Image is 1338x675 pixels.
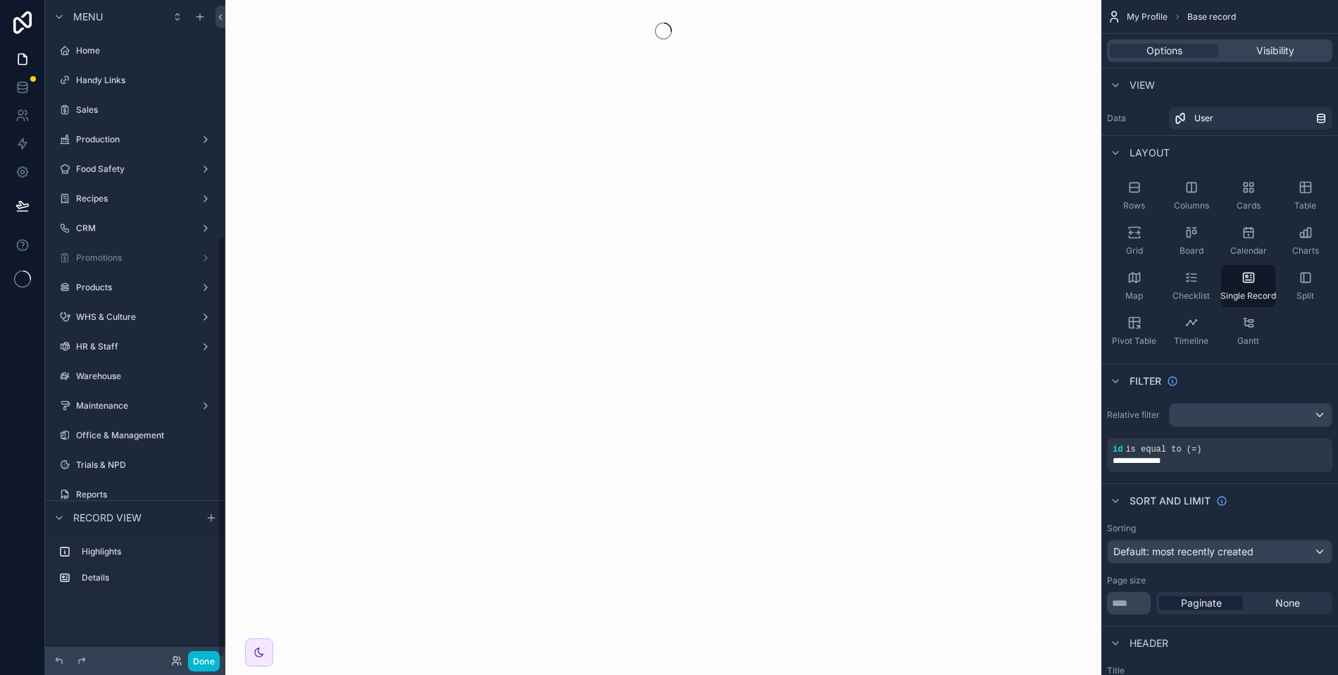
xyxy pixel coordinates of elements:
span: None [1275,596,1300,610]
button: Timeline [1164,310,1218,352]
label: Office & Management [76,430,214,441]
label: CRM [76,223,194,234]
label: Production [76,134,194,145]
span: Pivot Table [1112,335,1156,347]
span: Checklist [1173,290,1210,302]
span: is equal to (=) [1125,445,1201,454]
label: Food Safety [76,163,194,175]
label: Maintenance [76,400,194,411]
label: Data [1107,113,1163,124]
a: Handy Links [54,69,217,92]
a: Trials & NPD [54,454,217,476]
span: Layout [1130,146,1170,160]
button: Gantt [1221,310,1275,352]
span: Split [1296,290,1314,302]
span: Menu [73,10,103,24]
button: Charts [1278,220,1332,262]
button: Rows [1107,175,1161,217]
button: Single Record [1221,265,1275,307]
label: Sorting [1107,523,1136,534]
div: scrollable content [45,534,225,603]
span: Cards [1237,200,1261,211]
label: Reports [76,489,214,500]
span: Single Record [1220,290,1276,302]
span: Visibility [1256,44,1294,58]
span: Filter [1130,374,1161,388]
label: Relative filter [1107,409,1163,421]
span: id [1113,445,1123,454]
span: Gantt [1237,335,1259,347]
a: Food Safety [54,158,217,180]
a: WHS & Culture [54,306,217,328]
span: Charts [1292,245,1319,256]
button: Split [1278,265,1332,307]
a: CRM [54,217,217,240]
span: Map [1125,290,1143,302]
span: Options [1146,44,1182,58]
span: My Profile [1127,11,1168,23]
a: Reports [54,483,217,506]
span: Rows [1123,200,1145,211]
label: Warehouse [76,371,214,382]
a: Office & Management [54,424,217,447]
a: Sales [54,99,217,121]
span: User [1194,113,1213,124]
label: Details [82,572,211,583]
button: Cards [1221,175,1275,217]
button: Default: most recently created [1107,540,1332,564]
button: Board [1164,220,1218,262]
a: User [1169,107,1332,130]
span: Calendar [1230,245,1267,256]
button: Table [1278,175,1332,217]
span: Board [1180,245,1203,256]
button: Grid [1107,220,1161,262]
button: Pivot Table [1107,310,1161,352]
button: Map [1107,265,1161,307]
span: Timeline [1174,335,1208,347]
span: Grid [1126,245,1143,256]
span: Sort And Limit [1130,494,1211,508]
label: Promotions [76,252,194,264]
span: Header [1130,636,1168,650]
label: Home [76,45,214,56]
a: Maintenance [54,395,217,417]
a: Production [54,128,217,151]
label: Page size [1107,575,1146,586]
label: Recipes [76,193,194,204]
span: Columns [1174,200,1209,211]
button: Columns [1164,175,1218,217]
button: Done [188,651,220,671]
label: WHS & Culture [76,311,194,323]
label: Handy Links [76,75,214,86]
a: Recipes [54,187,217,210]
span: Paginate [1181,596,1222,610]
span: Table [1294,200,1316,211]
a: Promotions [54,247,217,269]
label: Products [76,282,194,293]
label: Highlights [82,546,211,557]
span: Base record [1187,11,1236,23]
button: Calendar [1221,220,1275,262]
a: HR & Staff [54,335,217,358]
a: Home [54,39,217,62]
a: Products [54,276,217,299]
span: Record view [73,511,142,525]
a: Warehouse [54,365,217,388]
span: View [1130,78,1155,92]
span: Default: most recently created [1113,545,1253,557]
label: HR & Staff [76,341,194,352]
button: Checklist [1164,265,1218,307]
label: Trials & NPD [76,459,214,471]
label: Sales [76,104,214,116]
